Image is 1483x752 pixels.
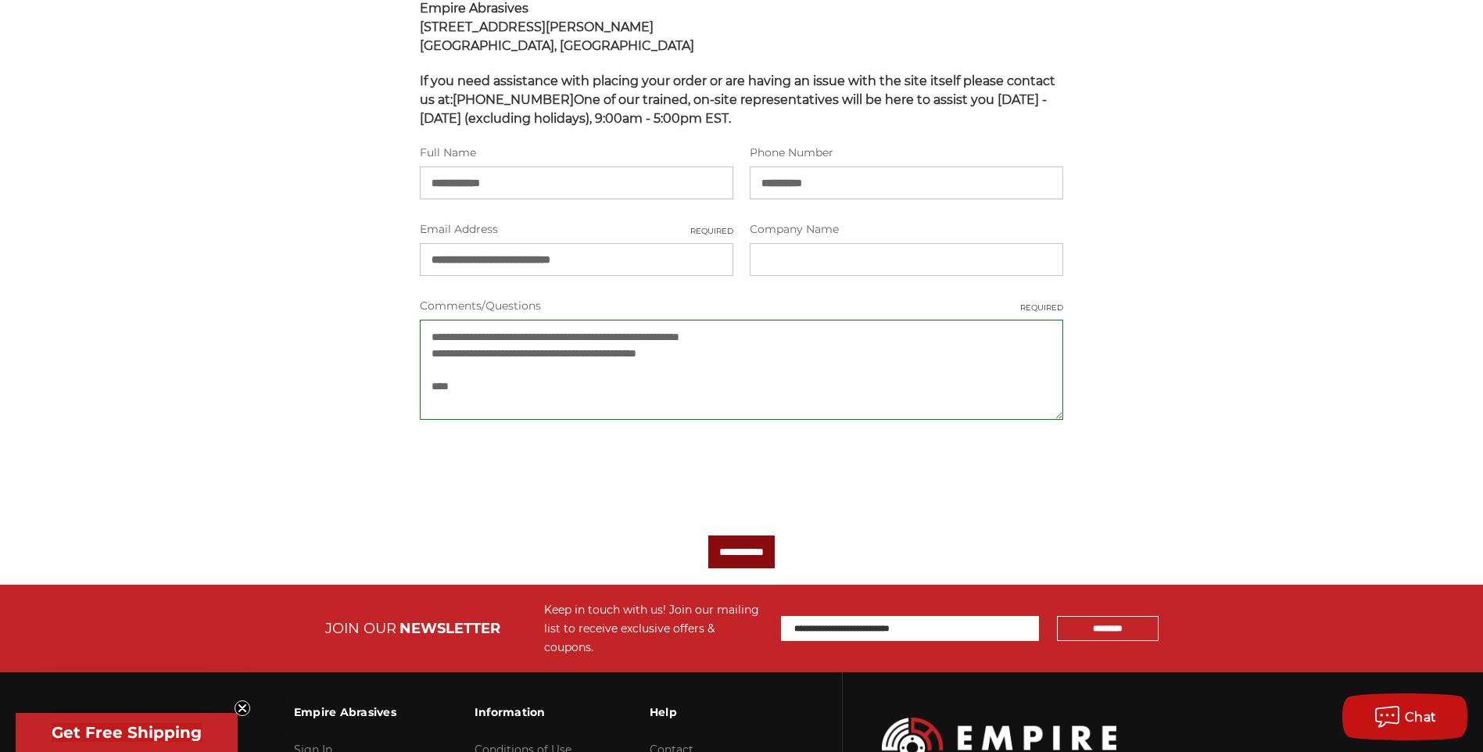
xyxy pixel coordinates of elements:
span: Chat [1405,710,1437,725]
small: Required [1020,302,1063,313]
label: Full Name [420,145,733,161]
div: Get Free ShippingClose teaser [16,713,238,752]
h3: Help [650,696,755,729]
label: Comments/Questions [420,298,1064,314]
span: Empire Abrasives [420,1,528,16]
button: Chat [1342,693,1467,740]
h3: Empire Abrasives [294,696,396,729]
label: Phone Number [750,145,1063,161]
small: Required [690,225,733,237]
span: Get Free Shipping [52,723,202,742]
span: NEWSLETTER [399,620,500,637]
h3: Information [475,696,571,729]
span: If you need assistance with placing your order or are having an issue with the site itself please... [420,73,1055,126]
div: Keep in touch with us! Join our mailing list to receive exclusive offers & coupons. [544,600,765,657]
iframe: reCAPTCHA [420,442,657,503]
span: JOIN OUR [325,620,396,637]
label: Email Address [420,221,733,238]
strong: [STREET_ADDRESS][PERSON_NAME] [GEOGRAPHIC_DATA], [GEOGRAPHIC_DATA] [420,20,694,53]
strong: [PHONE_NUMBER] [453,92,574,107]
label: Company Name [750,221,1063,238]
button: Close teaser [235,700,250,716]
